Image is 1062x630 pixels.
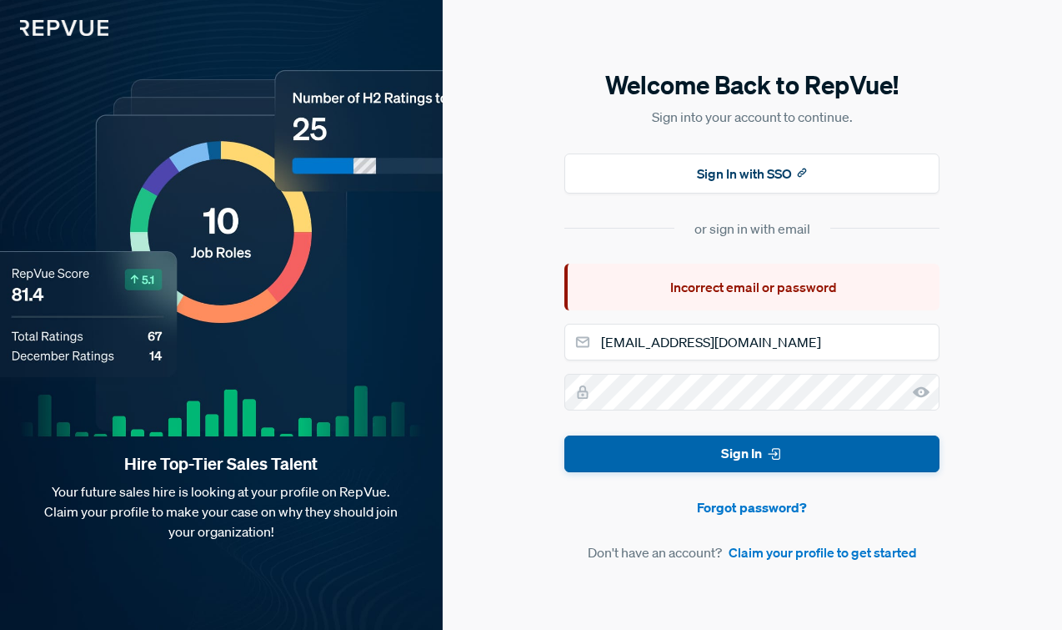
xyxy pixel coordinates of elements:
[564,68,939,103] h5: Welcome Back to RepVue!
[564,324,939,360] input: Email address
[564,264,939,310] div: Incorrect email or password
[27,453,416,475] strong: Hire Top-Tier Sales Talent
[564,107,939,127] p: Sign into your account to continue.
[564,542,939,562] article: Don't have an account?
[564,154,939,194] button: Sign In with SSO
[564,436,939,473] button: Sign In
[694,219,810,239] div: or sign in with email
[729,542,917,562] a: Claim your profile to get started
[27,481,416,542] p: Your future sales hire is looking at your profile on RepVue. Claim your profile to make your case...
[564,497,939,517] a: Forgot password?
